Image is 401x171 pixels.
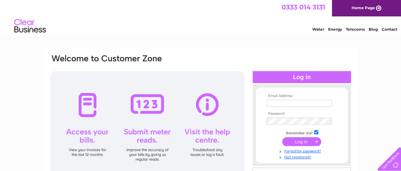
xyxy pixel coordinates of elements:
[382,27,397,32] a: Contact
[51,3,351,31] div: Clear Business is a trading name of Verastar Limited (registered in [GEOGRAPHIC_DATA] No. 3667643...
[328,27,342,32] a: Energy
[281,3,325,11] a: 0333 014 3131
[312,27,324,32] a: Water
[265,112,339,116] th: Password:
[265,94,339,98] th: Email Address:
[14,16,46,36] img: logo.png
[282,137,321,146] input: Submit
[346,27,365,32] a: Telecoms
[267,148,339,154] a: Forgotten password?
[267,154,339,160] a: Not registered?
[369,27,378,32] a: Blog
[265,129,339,136] td: Remember me?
